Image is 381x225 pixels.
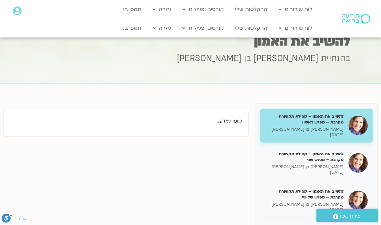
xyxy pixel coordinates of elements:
[275,22,315,34] a: לוח שידורים
[265,127,344,132] p: [PERSON_NAME] בן [PERSON_NAME]
[118,22,145,34] a: תמכו בנו
[118,3,145,16] a: תמכו בנו
[321,53,350,64] span: בהנחיית
[348,116,368,135] img: להשיב את האמון – קהילת תקשורת מקרבת – מפגש ראשון
[232,22,271,34] a: ההקלטות שלי
[265,170,344,175] p: [DATE]
[265,202,344,207] p: [PERSON_NAME] בן [PERSON_NAME]
[275,3,315,16] a: לוח שידורים
[265,207,344,213] p: [DATE]
[149,3,174,16] a: עזרה
[342,14,370,24] img: תודעה בריאה
[179,22,227,34] a: קורסים ופעילות
[232,3,271,16] a: ההקלטות שלי
[348,153,368,173] img: להשיב את האמון – קהילת תקשורת מקרבת – מפגש שני
[338,212,362,220] span: יצירת קשר
[31,35,350,48] h1: להשיב את האמון
[265,164,344,170] p: [PERSON_NAME] בן [PERSON_NAME]
[149,22,174,34] a: עזרה
[179,3,227,16] a: קורסים ופעילות
[316,209,378,222] a: יצירת קשר
[265,113,344,125] h5: להשיב את האמון – קהילת תקשורת מקרבת – מפגש ראשון
[265,188,344,200] h5: להשיב את האמון – קהילת תקשורת מקרבת – מפגש שלישי
[10,117,242,125] p: טוען מידע...
[265,151,344,163] h5: להשיב את האמון – קהילת תקשורת מקרבת – מפגש שני
[265,132,344,138] p: [DATE]
[348,191,368,210] img: להשיב את האמון – קהילת תקשורת מקרבת – מפגש שלישי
